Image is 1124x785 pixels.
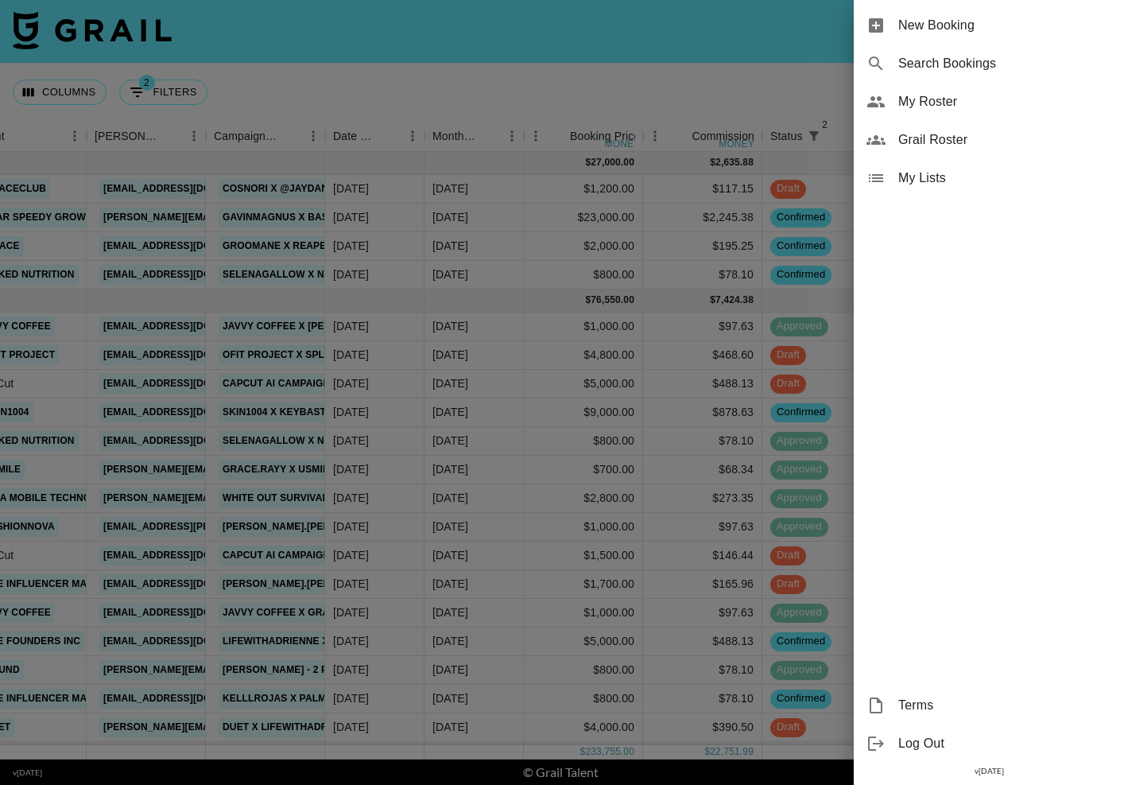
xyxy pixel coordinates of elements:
[898,734,1111,753] span: Log Out
[898,169,1111,188] span: My Lists
[854,686,1124,725] div: Terms
[854,45,1124,83] div: Search Bookings
[898,696,1111,715] span: Terms
[854,159,1124,197] div: My Lists
[854,763,1124,779] div: v [DATE]
[854,83,1124,121] div: My Roster
[898,92,1111,111] span: My Roster
[898,54,1111,73] span: Search Bookings
[854,6,1124,45] div: New Booking
[854,121,1124,159] div: Grail Roster
[898,130,1111,150] span: Grail Roster
[854,725,1124,763] div: Log Out
[898,16,1111,35] span: New Booking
